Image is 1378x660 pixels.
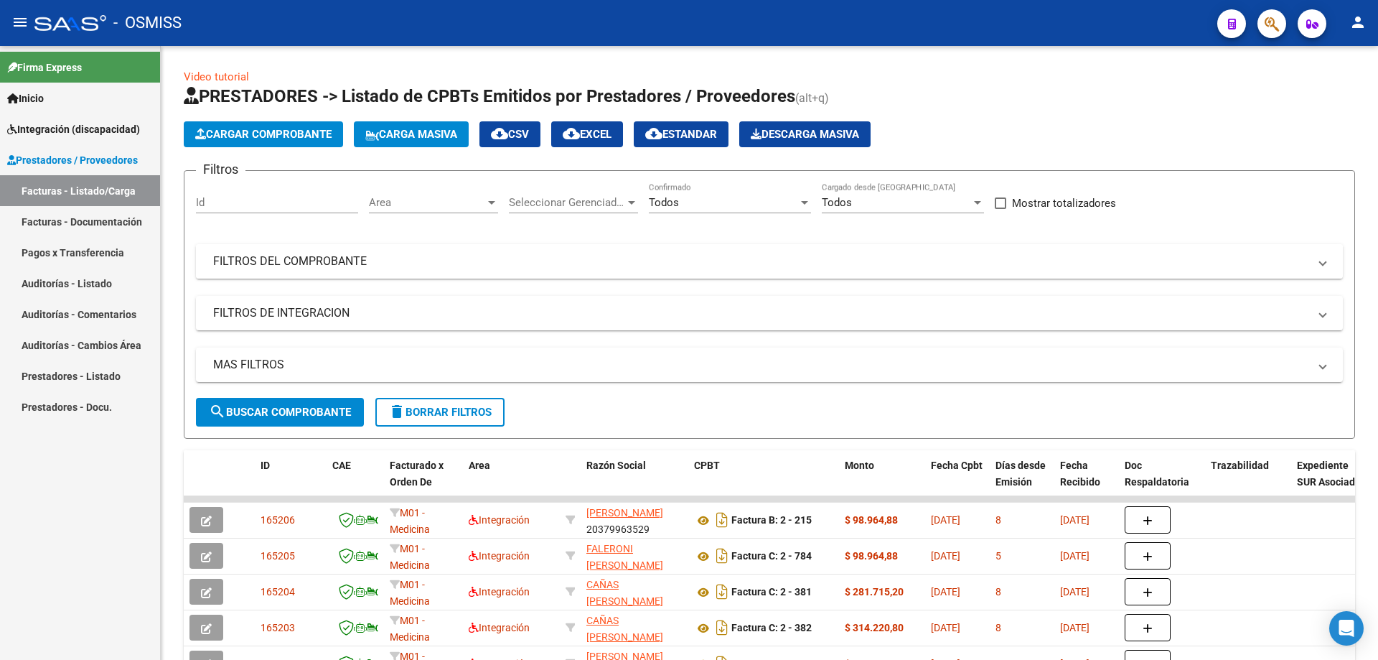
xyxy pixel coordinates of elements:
[184,86,795,106] span: PRESTADORES -> Listado de CPBTs Emitidos por Prestadores / Proveedores
[586,543,663,571] span: FALERONI [PERSON_NAME]
[469,460,490,471] span: Area
[469,622,530,633] span: Integración
[586,613,683,643] div: 20101872352
[1060,460,1100,488] span: Fecha Recibido
[845,586,904,598] strong: $ 281.715,20
[1297,460,1361,488] span: Expediente SUR Asociado
[581,450,688,513] datatable-header-cell: Razón Social
[586,505,683,535] div: 20379963529
[645,128,717,141] span: Estandar
[213,254,1308,269] mat-panel-title: FILTROS DEL COMPROBANTE
[990,450,1054,513] datatable-header-cell: Días desde Emisión
[731,623,812,634] strong: Factura C: 2 - 382
[586,615,663,643] span: CAÑAS [PERSON_NAME]
[845,460,874,471] span: Monto
[390,460,444,488] span: Facturado x Orden De
[795,91,829,105] span: (alt+q)
[327,450,384,513] datatable-header-cell: CAE
[213,305,1308,321] mat-panel-title: FILTROS DE INTEGRACION
[822,196,852,209] span: Todos
[7,90,44,106] span: Inicio
[925,450,990,513] datatable-header-cell: Fecha Cpbt
[255,450,327,513] datatable-header-cell: ID
[196,398,364,427] button: Buscar Comprobante
[551,121,623,147] button: EXCEL
[688,450,839,513] datatable-header-cell: CPBT
[261,586,295,598] span: 165204
[586,577,683,607] div: 20101872352
[713,544,731,567] i: Descargar documento
[713,508,731,531] i: Descargar documento
[7,152,138,168] span: Prestadores / Proveedores
[731,515,812,526] strong: Factura B: 2 - 215
[1119,450,1205,513] datatable-header-cell: Doc Respaldatoria
[845,514,898,526] strong: $ 98.964,88
[11,14,29,31] mat-icon: menu
[713,616,731,639] i: Descargar documento
[931,514,960,526] span: [DATE]
[1329,611,1364,646] div: Open Intercom Messenger
[1054,450,1119,513] datatable-header-cell: Fecha Recibido
[845,622,904,633] strong: $ 314.220,80
[1205,450,1291,513] datatable-header-cell: Trazabilidad
[261,460,270,471] span: ID
[1012,195,1116,212] span: Mostrar totalizadores
[649,196,679,209] span: Todos
[184,121,343,147] button: Cargar Comprobante
[113,7,182,39] span: - OSMISS
[1060,550,1089,562] span: [DATE]
[375,398,505,427] button: Borrar Filtros
[390,579,430,623] span: M01 - Medicina Esencial
[713,580,731,603] i: Descargar documento
[931,622,960,633] span: [DATE]
[7,121,140,137] span: Integración (discapacidad)
[491,128,529,141] span: CSV
[196,296,1343,330] mat-expansion-panel-header: FILTROS DE INTEGRACION
[1125,460,1189,488] span: Doc Respaldatoria
[390,507,430,552] span: M01 - Medicina Esencial
[213,357,1308,373] mat-panel-title: MAS FILTROS
[195,128,332,141] span: Cargar Comprobante
[995,514,1001,526] span: 8
[1060,622,1089,633] span: [DATE]
[563,128,611,141] span: EXCEL
[645,125,662,142] mat-icon: cloud_download
[354,121,469,147] button: Carga Masiva
[463,450,560,513] datatable-header-cell: Area
[563,125,580,142] mat-icon: cloud_download
[995,586,1001,598] span: 8
[469,550,530,562] span: Integración
[469,514,530,526] span: Integración
[1349,14,1367,31] mat-icon: person
[196,348,1343,382] mat-expansion-panel-header: MAS FILTROS
[845,550,898,562] strong: $ 98.964,88
[839,450,925,513] datatable-header-cell: Monto
[931,460,983,471] span: Fecha Cpbt
[479,121,540,147] button: CSV
[261,622,295,633] span: 165203
[332,460,351,471] span: CAE
[995,550,1001,562] span: 5
[931,586,960,598] span: [DATE]
[184,70,249,83] a: Video tutorial
[365,128,457,141] span: Carga Masiva
[694,460,720,471] span: CPBT
[586,507,663,519] span: [PERSON_NAME]
[491,125,508,142] mat-icon: cloud_download
[196,244,1343,279] mat-expansion-panel-header: FILTROS DEL COMPROBANTE
[731,551,812,562] strong: Factura C: 2 - 784
[586,460,646,471] span: Razón Social
[509,196,625,209] span: Seleccionar Gerenciador
[751,128,859,141] span: Descarga Masiva
[388,403,406,420] mat-icon: delete
[634,121,728,147] button: Estandar
[1211,460,1269,471] span: Trazabilidad
[384,450,463,513] datatable-header-cell: Facturado x Orden De
[1060,586,1089,598] span: [DATE]
[390,543,430,587] span: M01 - Medicina Esencial
[261,514,295,526] span: 165206
[196,159,245,180] h3: Filtros
[995,622,1001,633] span: 8
[586,579,663,607] span: CAÑAS [PERSON_NAME]
[995,460,1046,488] span: Días desde Emisión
